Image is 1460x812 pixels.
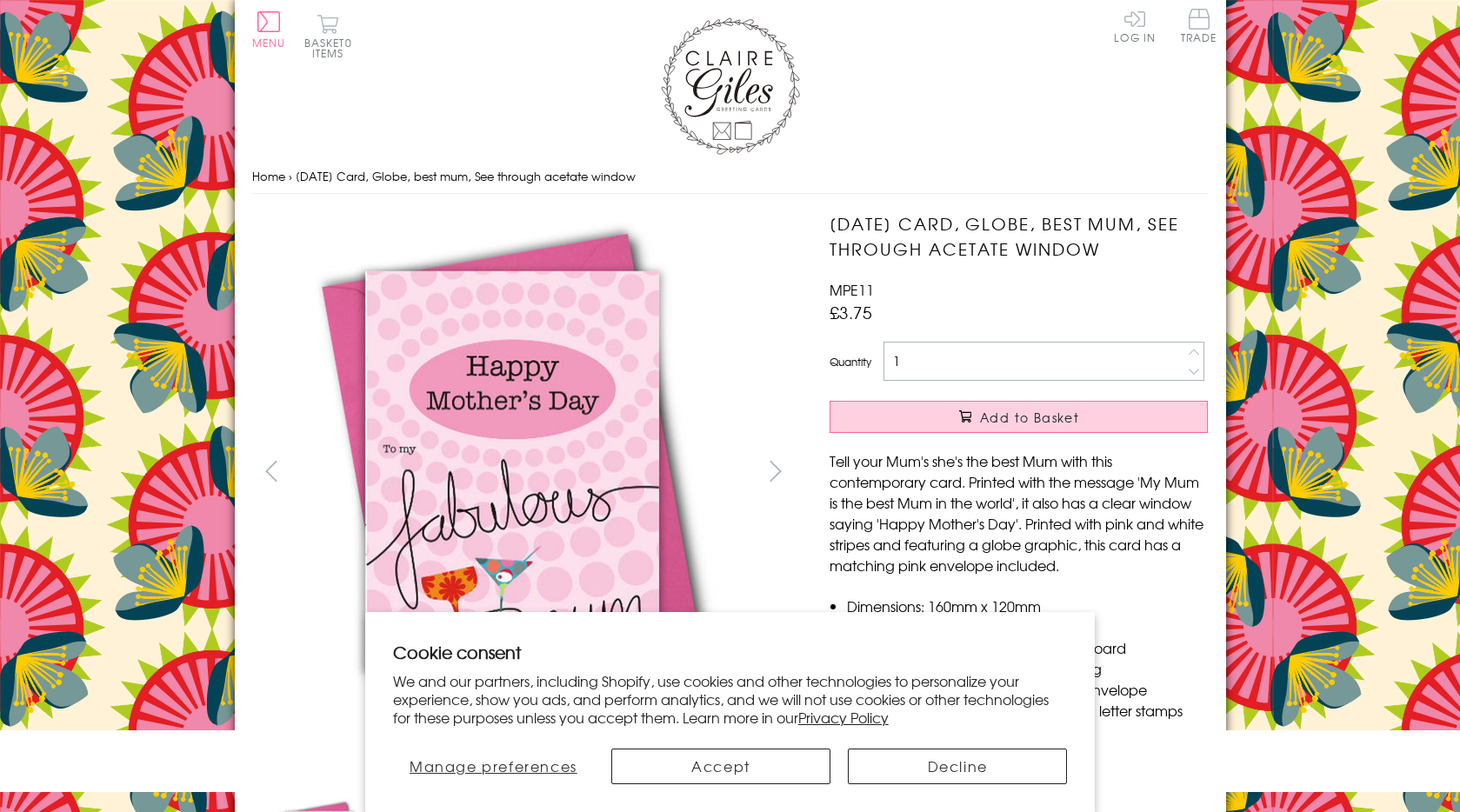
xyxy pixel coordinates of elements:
[1114,9,1156,43] a: Log In
[251,211,773,733] img: Mother's Day Card, Globe, best mum, See through acetate window
[252,159,1209,195] nav: breadcrumbs
[848,749,1067,784] button: Decline
[393,640,1068,664] h2: Cookie consent
[296,168,636,184] span: [DATE] Card, Globe, best mum, See through acetate window
[830,211,1208,262] h1: [DATE] Card, Globe, best mum, See through acetate window
[252,451,291,490] button: prev
[830,300,872,324] span: £3.75
[393,672,1068,726] p: We and our partners, including Shopify, use cookies and other technologies to personalize your ex...
[830,401,1208,433] button: Add to Basket
[393,749,594,784] button: Manage preferences
[756,451,795,490] button: next
[304,14,352,58] button: Basket0 items
[830,450,1208,576] p: Tell your Mum's she's the best Mum with this contemporary card. Printed with the message 'My Mum ...
[830,354,871,369] label: Quantity
[830,279,874,300] span: MPE11
[795,211,1317,733] img: Mother's Day Card, Globe, best mum, See through acetate window
[410,755,577,776] span: Manage preferences
[980,409,1079,426] span: Add to Basket
[252,168,285,184] a: Home
[252,11,286,48] button: Menu
[289,168,292,184] span: ›
[798,707,889,728] a: Privacy Policy
[611,749,830,784] button: Accept
[661,17,800,155] img: Claire Giles Greetings Cards
[1181,9,1217,46] a: Trade
[847,596,1208,616] li: Dimensions: 160mm x 120mm
[312,35,352,61] span: 0 items
[252,35,286,50] span: Menu
[1181,9,1217,43] span: Trade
